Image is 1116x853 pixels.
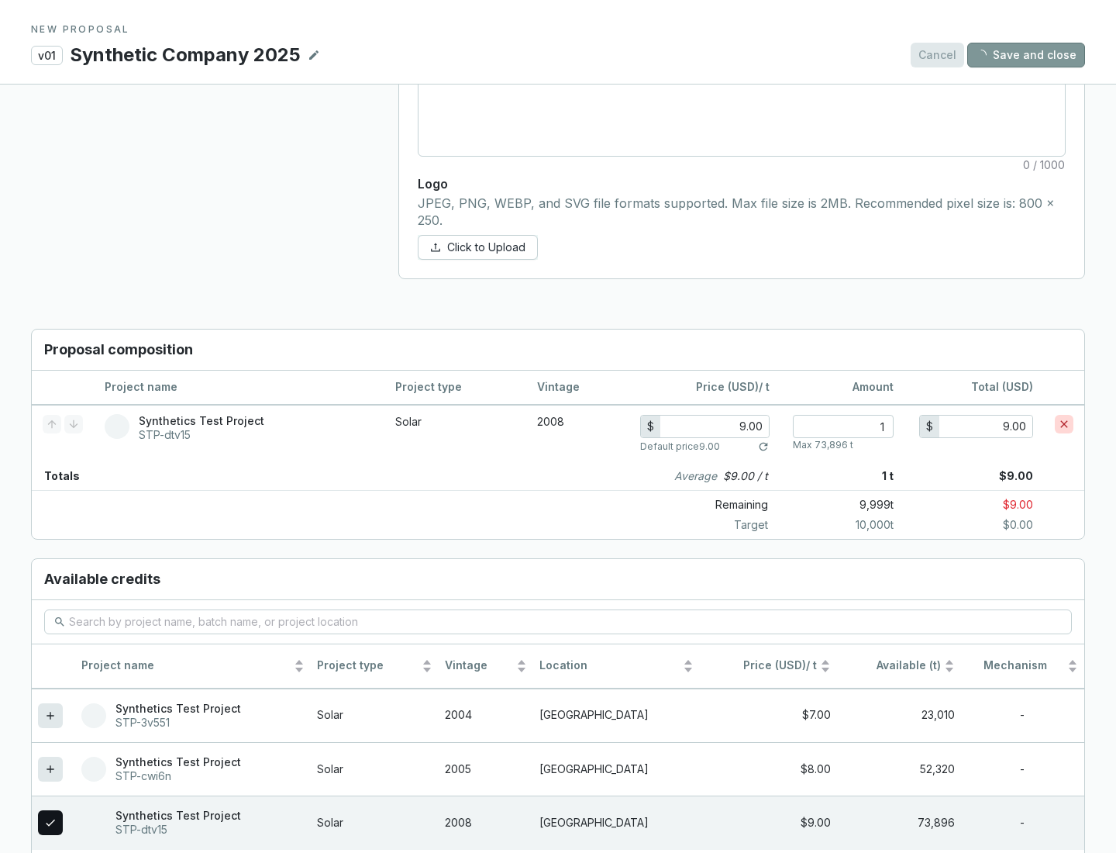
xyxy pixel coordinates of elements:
[967,658,1064,673] span: Mechanism
[311,742,438,796] td: Solar
[920,416,939,437] div: $
[31,46,63,65] p: v01
[539,658,680,673] span: Location
[629,371,780,405] th: / t
[418,175,1066,192] p: Logo
[32,330,1084,371] h3: Proposal composition
[837,644,961,689] th: Available (t)
[32,462,80,490] p: Totals
[32,559,1084,600] h3: Available credits
[115,823,241,837] p: STP-dtv15
[439,644,533,689] th: Vintage
[780,494,894,516] p: 9,999 t
[780,371,904,405] th: Amount
[447,240,525,255] span: Click to Upload
[94,371,384,405] th: Project name
[961,796,1084,849] td: -
[723,468,768,484] p: $9.00 / t
[961,644,1084,689] th: Mechanism
[539,762,694,777] p: [GEOGRAPHIC_DATA]
[706,658,817,673] span: / t
[384,405,526,462] td: Solar
[445,658,513,673] span: Vintage
[843,658,941,673] span: Available (t)
[967,43,1085,67] button: Save and close
[780,462,894,490] p: 1 t
[81,658,291,673] span: Project name
[439,796,533,849] td: 2008
[418,235,538,260] button: Click to Upload
[894,517,1084,533] p: $0.00
[115,716,241,730] p: STP-3v551
[317,658,418,673] span: Project type
[706,762,831,777] div: $8.00
[311,644,438,689] th: Project type
[911,43,964,67] button: Cancel
[526,405,629,462] td: 2008
[961,689,1084,742] td: -
[837,689,961,742] td: 23,010
[993,47,1076,63] span: Save and close
[430,242,441,253] span: upload
[640,440,720,453] p: Default price 9.00
[976,50,987,60] span: loading
[115,702,241,716] p: Synthetics Test Project
[837,742,961,796] td: 52,320
[311,796,438,849] td: Solar
[837,796,961,849] td: 73,896
[384,371,526,405] th: Project type
[696,380,759,393] span: Price (USD)
[894,462,1084,490] p: $9.00
[961,742,1084,796] td: -
[641,494,780,516] p: Remaining
[526,371,629,405] th: Vintage
[743,658,806,672] span: Price (USD)
[641,416,660,437] div: $
[69,613,1049,630] input: Search by project name, batch name, or project location
[533,644,700,689] th: Location
[31,23,1085,36] p: NEW PROPOSAL
[793,439,853,451] p: Max 73,896 t
[115,755,241,769] p: Synthetics Test Project
[641,517,780,533] p: Target
[139,428,264,442] p: STP-dtv15
[69,42,301,68] p: Synthetic Company 2025
[439,689,533,742] td: 2004
[539,708,694,723] p: [GEOGRAPHIC_DATA]
[971,380,1033,393] span: Total (USD)
[706,708,831,723] div: $7.00
[418,195,1066,229] p: JPEG, PNG, WEBP, and SVG file formats supported. Max file size is 2MB. Recommended pixel size is:...
[75,644,311,689] th: Project name
[674,468,717,484] i: Average
[115,809,241,823] p: Synthetics Test Project
[439,742,533,796] td: 2005
[706,816,831,831] div: $9.00
[780,517,894,533] p: 10,000 t
[311,689,438,742] td: Solar
[539,816,694,831] p: [GEOGRAPHIC_DATA]
[115,769,241,783] p: STP-cwi6n
[139,414,264,428] p: Synthetics Test Project
[894,494,1084,516] p: $9.00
